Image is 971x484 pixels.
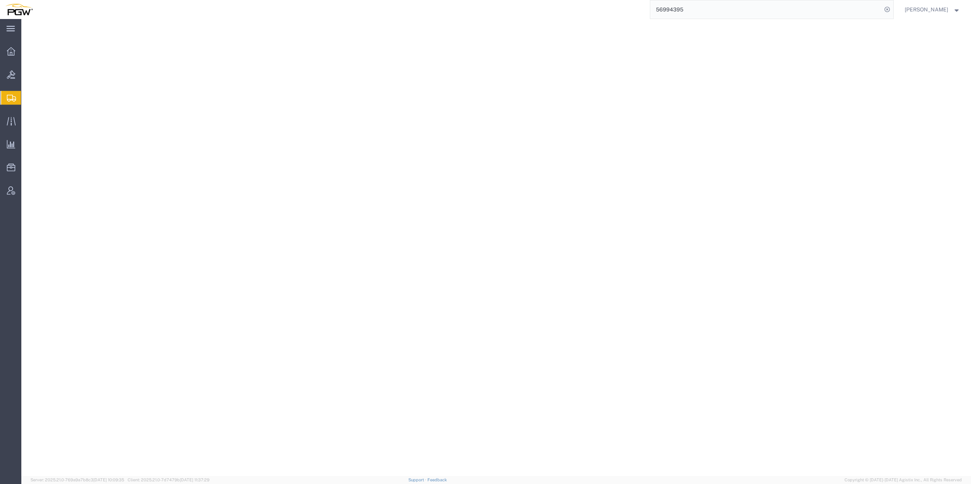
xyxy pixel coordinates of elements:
[21,19,971,476] iframe: FS Legacy Container
[128,478,210,482] span: Client: 2025.21.0-7d7479b
[905,5,948,14] span: Ksenia Gushchina-Kerecz
[93,478,124,482] span: [DATE] 10:09:35
[408,478,427,482] a: Support
[650,0,882,19] input: Search for shipment number, reference number
[5,4,33,15] img: logo
[30,478,124,482] span: Server: 2025.21.0-769a9a7b8c3
[845,477,962,483] span: Copyright © [DATE]-[DATE] Agistix Inc., All Rights Reserved
[904,5,961,14] button: [PERSON_NAME]
[180,478,210,482] span: [DATE] 11:37:29
[427,478,447,482] a: Feedback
